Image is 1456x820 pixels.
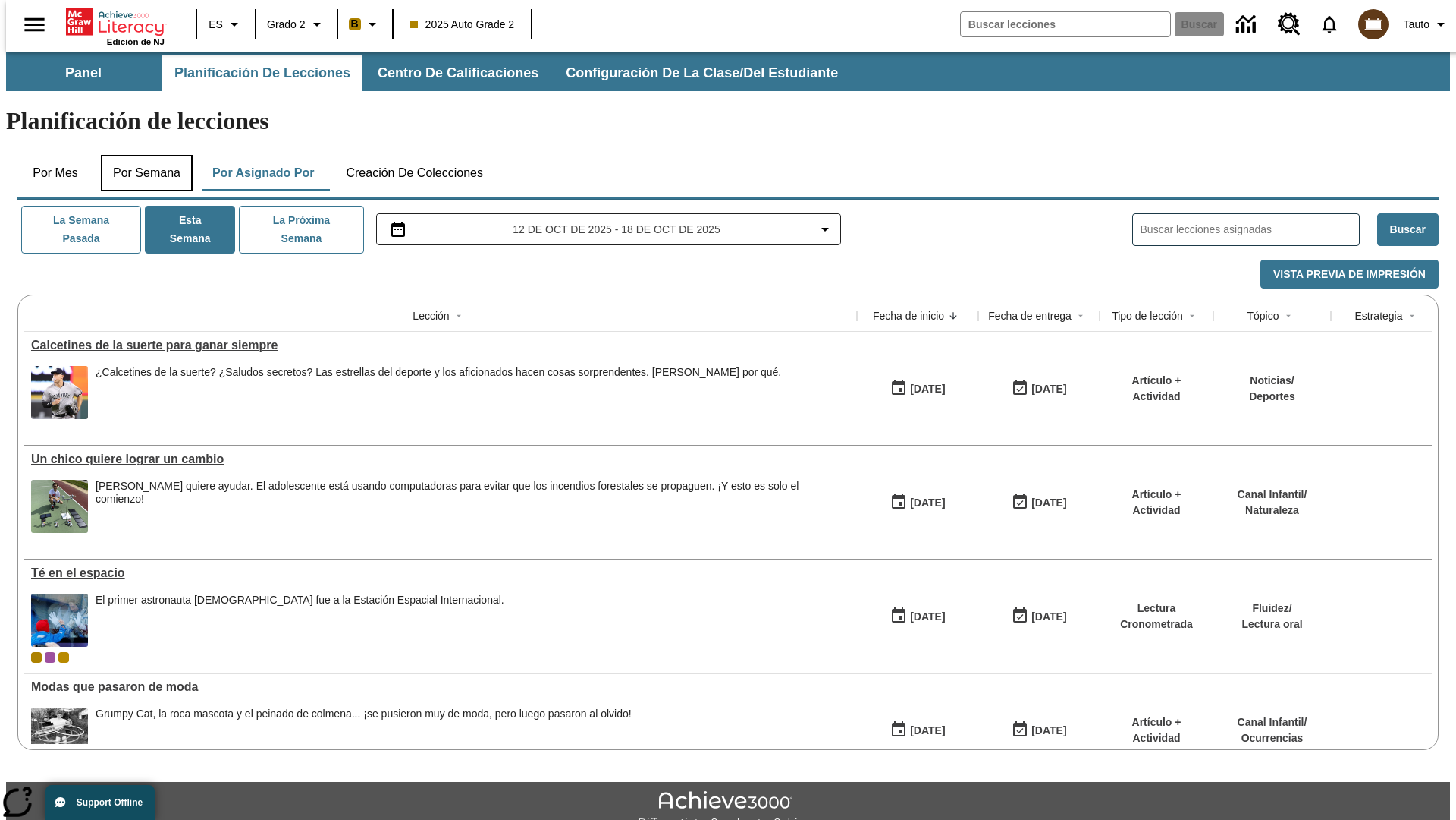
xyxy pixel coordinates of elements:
[66,5,165,46] div: Portada
[8,55,159,91] button: Panel
[1031,494,1066,512] div: [DATE]
[6,55,852,91] div: Subbarra de navegación
[31,594,88,647] img: Un astronauta, el primero del Reino Unido que viaja a la Estación Espacial Internacional, saluda ...
[107,37,165,46] span: Edición de NJ
[45,785,155,820] button: Support Offline
[343,11,388,38] button: Boost El color de la clase es anaranjado claro. Cambiar el color de la clase.
[77,797,143,808] span: Support Offline
[1107,601,1206,632] p: Lectura Cronometrada
[885,374,950,403] button: 10/15/25: Primer día en que estuvo disponible la lección
[1238,730,1307,746] p: Ocurrencias
[910,380,945,399] div: [DATE]
[6,107,1450,135] h1: Planificación de lecciones
[45,652,55,663] div: OL 2025 Auto Grade 3
[145,206,235,254] button: Esta semana
[961,12,1170,36] input: Buscar campo
[1249,389,1295,405] p: Deportes
[21,206,141,254] button: La semana pasada
[31,366,88,419] img: un jugador de béisbol hace una pompa de chicle mientras corre.
[1006,602,1072,631] button: 10/12/25: Último día en que podrá accederse la lección
[261,11,332,38] button: Grado: Grado 2, Elige un grado
[202,11,250,38] button: Lenguaje: ES, Selecciona un idioma
[96,366,781,419] div: ¿Calcetines de la suerte? ¿Saludos secretos? Las estrellas del deporte y los aficionados hacen co...
[96,480,849,533] div: Ryan Honary quiere ayudar. El adolescente está usando computadoras para evitar que los incendios ...
[58,652,69,663] div: New 2025 class
[554,55,850,91] button: Configuración de la clase/del estudiante
[910,721,945,740] div: [DATE]
[513,222,720,238] span: 12 de oct de 2025 - 18 de oct de 2025
[1349,5,1398,44] button: Escoja un nuevo avatar
[1260,260,1439,289] button: Vista previa de impresión
[162,55,362,91] button: Planificación de lecciones
[1107,487,1206,519] p: Artículo + Actividad
[31,652,42,663] div: Clase actual
[334,155,495,191] button: Creación de colecciones
[12,2,57,47] button: Abrir el menú lateral
[31,339,849,352] a: Calcetines de la suerte para ganar siempre, Lecciones
[31,566,849,580] a: Té en el espacio, Lecciones
[1247,308,1279,323] div: Tópico
[413,308,449,323] div: Lección
[174,65,350,82] span: Planificación de lecciones
[885,602,950,631] button: 10/06/25: Primer día en que estuvo disponible la lección
[366,55,551,91] button: Centro de calificaciones
[1006,488,1072,517] button: 10/15/25: Último día en que podrá accederse la lección
[1403,307,1421,325] button: Sort
[1006,716,1072,745] button: 06/30/26: Último día en que podrá accederse la lección
[31,708,88,761] img: foto en blanco y negro de una chica haciendo girar unos hula-hulas en la década de 1950
[6,52,1450,91] div: Subbarra de navegación
[96,594,504,607] div: El primer astronauta [DEMOGRAPHIC_DATA] fue a la Estación Espacial Internacional.
[96,708,632,761] div: Grumpy Cat, la roca mascota y el peinado de colmena... ¡se pusieron muy de moda, pero luego pasar...
[885,716,950,745] button: 07/19/25: Primer día en que estuvo disponible la lección
[1141,219,1359,241] input: Buscar lecciones asignadas
[65,65,102,82] span: Panel
[209,17,223,33] span: ES
[31,339,849,352] div: Calcetines de la suerte para ganar siempre
[873,308,944,323] div: Fecha de inicio
[1241,601,1302,617] p: Fluidez /
[1398,11,1456,38] button: Perfil/Configuración
[1227,4,1269,46] a: Centro de información
[1241,617,1302,632] p: Lectura oral
[1404,17,1429,33] span: Tauto
[885,488,950,517] button: 10/15/25: Primer día en que estuvo disponible la lección
[944,307,962,325] button: Sort
[410,17,515,33] span: 2025 Auto Grade 2
[66,7,165,37] a: Portada
[1031,721,1066,740] div: [DATE]
[31,680,849,694] div: Modas que pasaron de moda
[239,206,363,254] button: La próxima semana
[101,155,193,191] button: Por semana
[910,494,945,512] div: [DATE]
[988,308,1072,323] div: Fecha de entrega
[910,607,945,626] div: [DATE]
[31,680,849,694] a: Modas que pasaron de moda, Lecciones
[1354,308,1402,323] div: Estrategia
[1238,503,1307,519] p: Naturaleza
[96,480,849,506] div: [PERSON_NAME] quiere ayudar. El adolescente está usando computadoras para evitar que los incendio...
[1183,307,1201,325] button: Sort
[1031,607,1066,626] div: [DATE]
[31,453,849,466] a: Un chico quiere lograr un cambio, Lecciones
[378,65,538,82] span: Centro de calificaciones
[267,17,306,33] span: Grado 2
[1072,307,1090,325] button: Sort
[383,220,835,238] button: Seleccione el intervalo de fechas opción del menú
[351,14,359,33] span: B
[566,65,838,82] span: Configuración de la clase/del estudiante
[816,220,834,238] svg: Collapse Date Range Filter
[31,566,849,580] div: Té en el espacio
[1269,4,1310,45] a: Centro de recursos, Se abrirá en una pestaña nueva.
[1310,5,1349,44] a: Notificaciones
[96,594,504,647] div: El primer astronauta británico fue a la Estación Espacial Internacional.
[1112,308,1183,323] div: Tipo de lección
[200,155,327,191] button: Por asignado por
[1238,714,1307,730] p: Canal Infantil /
